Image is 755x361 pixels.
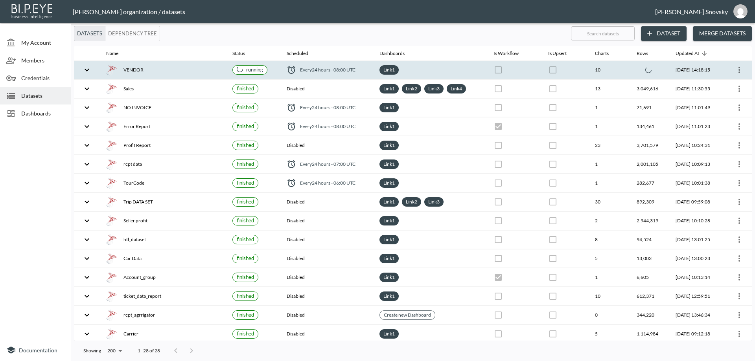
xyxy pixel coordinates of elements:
[402,84,421,93] div: Link2
[733,328,746,340] button: more
[382,84,396,93] a: Link1
[733,290,746,302] button: more
[280,193,373,211] th: Disabled
[379,103,399,112] div: Link1
[280,117,373,136] th: {"type":"div","key":null,"ref":null,"props":{"style":{"display":"flex","alignItems":"center","col...
[427,197,441,206] a: Link3
[589,287,630,306] th: 10
[589,117,630,136] th: 1
[382,329,396,338] a: Link1
[106,83,220,94] div: Sales
[106,140,220,151] div: Profit Report
[637,49,648,58] div: Rows
[106,291,117,302] img: mssql icon
[693,26,752,41] button: Merge Datasets
[728,2,753,21] button: gils@amsalem.com
[280,212,373,230] th: Disabled
[669,306,723,324] th: 2025-06-04, 13:46:34
[630,212,669,230] th: 2,944,319
[669,174,723,192] th: 2025-08-13, 10:01:38
[226,155,280,174] th: {"type":{},"key":null,"ref":null,"props":{"size":"small","label":{"type":{},"key":null,"ref":null...
[280,99,373,117] th: {"type":"div","key":null,"ref":null,"props":{"style":{"display":"flex","alignItems":"center","col...
[373,61,487,79] th: {"type":"div","key":null,"ref":null,"props":{"style":{"display":"flex","flexWrap":"wrap","gap":6}...
[300,66,355,73] span: Every 24 hours - 08:00 UTC
[106,178,117,189] img: mssql icon
[589,174,630,192] th: 1
[226,117,280,136] th: {"type":{},"key":null,"ref":null,"props":{"size":"small","label":{"type":{},"key":null,"ref":null...
[379,49,405,58] div: Dashboards
[494,49,529,58] span: Is Workflow
[106,272,117,283] img: mssql icon
[106,140,117,151] img: mssql icon
[669,117,723,136] th: 2025-08-13, 11:01:23
[723,174,752,192] th: {"type":{"isMobxInjector":true,"displayName":"inject-with-userStore-stripeStore-datasetsStore(Obj...
[382,273,396,282] a: Link1
[542,249,589,268] th: {"type":{},"key":null,"ref":null,"props":{"disabled":true,"checked":false,"color":"primary","styl...
[542,136,589,155] th: {"type":{},"key":null,"ref":null,"props":{"disabled":true,"color":"primary","style":{"padding":0}...
[669,268,723,287] th: 2025-07-24, 10:13:14
[300,104,355,111] span: Every 24 hours - 08:00 UTC
[21,56,64,64] span: Members
[723,212,752,230] th: {"type":{"isMobxInjector":true,"displayName":"inject-with-userStore-stripeStore-datasetsStore(Obj...
[80,327,94,341] button: expand row
[487,212,542,230] th: {"type":{},"key":null,"ref":null,"props":{"disabled":true,"checked":false,"color":"primary","styl...
[723,155,752,174] th: {"type":{"isMobxInjector":true,"displayName":"inject-with-userStore-stripeStore-datasetsStore(Obj...
[723,193,752,211] th: {"type":{"isMobxInjector":true,"displayName":"inject-with-userStore-stripeStore-datasetsStore(Obj...
[723,268,752,287] th: {"type":{"isMobxInjector":true,"displayName":"inject-with-userStore-stripeStore-datasetsStore(Obj...
[21,38,64,47] span: My Account
[733,120,746,133] button: more
[226,80,280,98] th: {"type":{},"key":null,"ref":null,"props":{"size":"small","label":{"type":{},"key":null,"ref":null...
[106,310,220,321] div: rcpt_agrrigator
[641,26,687,41] button: Dataset
[226,325,280,343] th: {"type":{},"key":null,"ref":null,"props":{"size":"small","label":{"type":{},"key":null,"ref":null...
[669,249,723,268] th: 2025-07-30, 13:00:23
[589,136,630,155] th: 23
[373,99,487,117] th: {"type":"div","key":null,"ref":null,"props":{"style":{"display":"flex","flexWrap":"wrap","gap":6}...
[487,61,542,79] th: {"type":{},"key":null,"ref":null,"props":{"disabled":true,"checked":false,"color":"primary","styl...
[373,231,487,249] th: {"type":"div","key":null,"ref":null,"props":{"style":{"display":"flex","flexWrap":"wrap","gap":6}...
[80,290,94,303] button: expand row
[733,101,746,114] button: more
[106,196,220,207] div: Trip DATA SET
[100,287,226,306] th: {"type":"div","key":null,"ref":null,"props":{"style":{"display":"flex","gap":16,"alignItems":"cen...
[373,249,487,268] th: {"type":"div","key":null,"ref":null,"props":{"style":{"display":"flex","flexWrap":"wrap","gap":6}...
[669,61,723,79] th: 2025-08-13, 14:18:15
[733,233,746,246] button: more
[630,155,669,174] th: 2,001,105
[723,136,752,155] th: {"type":{"isMobxInjector":true,"displayName":"inject-with-userStore-stripeStore-datasetsStore(Obj...
[589,155,630,174] th: 1
[100,193,226,211] th: {"type":"div","key":null,"ref":null,"props":{"style":{"display":"flex","gap":16,"alignItems":"cen...
[80,252,94,265] button: expand row
[595,49,609,58] div: Charts
[723,80,752,98] th: {"type":{"isMobxInjector":true,"displayName":"inject-with-userStore-stripeStore-datasetsStore(Obj...
[382,216,396,225] a: Link1
[373,136,487,155] th: {"type":"div","key":null,"ref":null,"props":{"style":{"display":"flex","flexWrap":"wrap","gap":6}...
[106,49,118,58] div: Name
[280,249,373,268] th: Disabled
[373,325,487,343] th: {"type":"div","key":null,"ref":null,"props":{"style":{"display":"flex","flexWrap":"wrap","gap":6}...
[100,136,226,155] th: {"type":"div","key":null,"ref":null,"props":{"style":{"display":"flex","gap":16,"alignItems":"cen...
[80,82,94,95] button: expand row
[487,268,542,287] th: {"type":{},"key":null,"ref":null,"props":{"disabled":true,"checked":true,"color":"primary","style...
[80,139,94,152] button: expand row
[630,80,669,98] th: 3,049,616
[100,306,226,324] th: {"type":"div","key":null,"ref":null,"props":{"style":{"display":"flex","gap":16,"alignItems":"cen...
[487,249,542,268] th: {"type":{},"key":null,"ref":null,"props":{"disabled":true,"checked":false,"color":"primary","styl...
[226,212,280,230] th: {"type":{},"key":null,"ref":null,"props":{"size":"small","label":{"type":{},"key":null,"ref":null...
[100,231,226,249] th: {"type":"div","key":null,"ref":null,"props":{"style":{"display":"flex","gap":16,"alignItems":"cen...
[237,85,254,92] span: finished
[106,83,117,94] img: mssql icon
[379,235,399,244] div: Link1
[630,174,669,192] th: 282,677
[287,49,308,58] div: Scheduled
[733,139,746,152] button: more
[669,287,723,306] th: 2025-07-10, 12:59:51
[733,309,746,321] button: more
[19,347,57,354] span: Documentation
[669,231,723,249] th: 2025-07-30, 13:01:25
[733,214,746,227] button: more
[232,49,245,58] div: Status
[382,141,396,150] a: Link1
[300,161,355,167] span: Every 24 hours - 07:00 UTC
[723,249,752,268] th: {"type":{"isMobxInjector":true,"displayName":"inject-with-userStore-stripeStore-datasetsStore(Obj...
